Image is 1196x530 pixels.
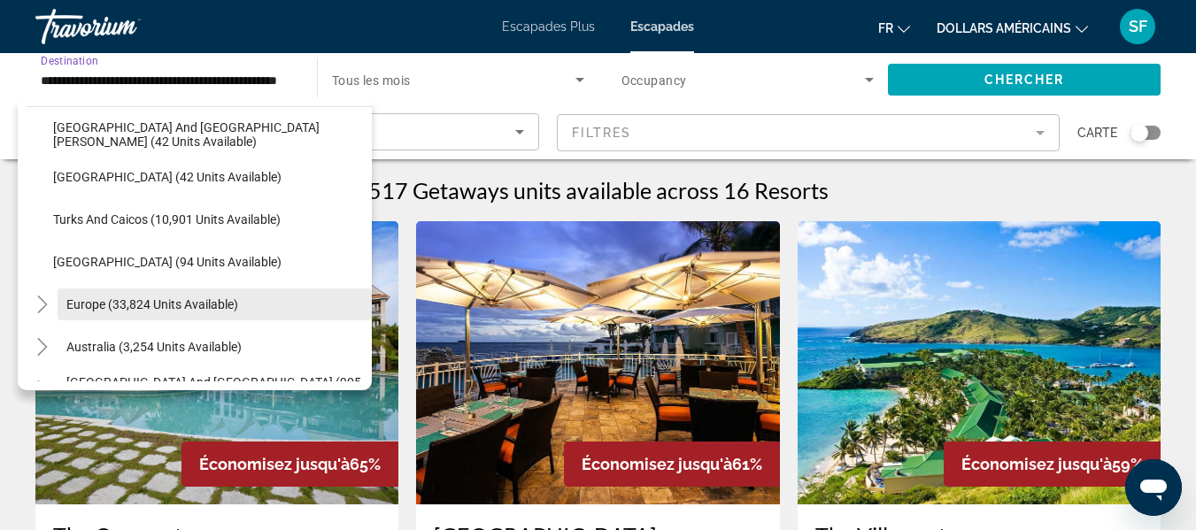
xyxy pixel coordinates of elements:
[878,21,893,35] font: fr
[961,455,1112,473] span: Économisez jusqu'à
[984,73,1065,87] span: Chercher
[41,54,98,66] span: Destination
[44,161,372,193] button: [GEOGRAPHIC_DATA] (42 units available)
[564,442,780,487] div: 61%
[27,289,58,320] button: Toggle Europe (33,824 units available)
[53,212,281,227] span: Turks and Caicos (10,901 units available)
[199,455,350,473] span: Économisez jusqu'à
[58,331,372,363] button: Australia (3,254 units available)
[878,15,910,41] button: Changer de langue
[937,15,1088,41] button: Changer de devise
[58,288,372,320] button: Europe (33,824 units available)
[181,442,398,487] div: 65%
[44,76,372,108] button: Saint [DATE] (3,902 units available)
[888,64,1161,96] button: Chercher
[66,375,363,403] span: [GEOGRAPHIC_DATA] and [GEOGRAPHIC_DATA] (905 units available)
[44,204,372,235] button: Turks and Caicos (10,901 units available)
[66,297,238,311] span: Europe (33,824 units available)
[53,120,363,149] span: [GEOGRAPHIC_DATA] and [GEOGRAPHIC_DATA][PERSON_NAME] (42 units available)
[368,177,829,204] h1: 517 Getaways units available across 16 Resorts
[944,442,1161,487] div: 59%
[582,455,732,473] span: Économisez jusqu'à
[58,373,372,405] button: [GEOGRAPHIC_DATA] and [GEOGRAPHIC_DATA] (905 units available)
[53,255,282,269] span: [GEOGRAPHIC_DATA] (94 units available)
[557,113,1061,152] button: Filter
[1077,120,1117,145] span: Carte
[44,246,372,278] button: [GEOGRAPHIC_DATA] (94 units available)
[35,4,212,50] a: Travorium
[66,340,242,354] span: Australia (3,254 units available)
[621,73,687,88] span: Occupancy
[1125,459,1182,516] iframe: Bouton de lancement de la fenêtre de messagerie
[1115,8,1161,45] button: Menu utilisateur
[502,19,595,34] a: Escapades Plus
[630,19,694,34] a: Escapades
[27,374,58,405] button: Toggle South Pacific and Oceania (905 units available)
[53,170,282,184] span: [GEOGRAPHIC_DATA] (42 units available)
[332,73,411,88] span: Tous les mois
[416,221,779,504] img: ii_oys10.jpg
[1129,17,1147,35] font: SF
[27,332,58,363] button: Toggle Australia (3,254 units available)
[937,21,1071,35] font: dollars américains
[50,121,524,142] mat-select: Sort by
[44,119,372,150] button: [GEOGRAPHIC_DATA] and [GEOGRAPHIC_DATA][PERSON_NAME] (42 units available)
[798,221,1161,504] img: ii_vgs1.jpg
